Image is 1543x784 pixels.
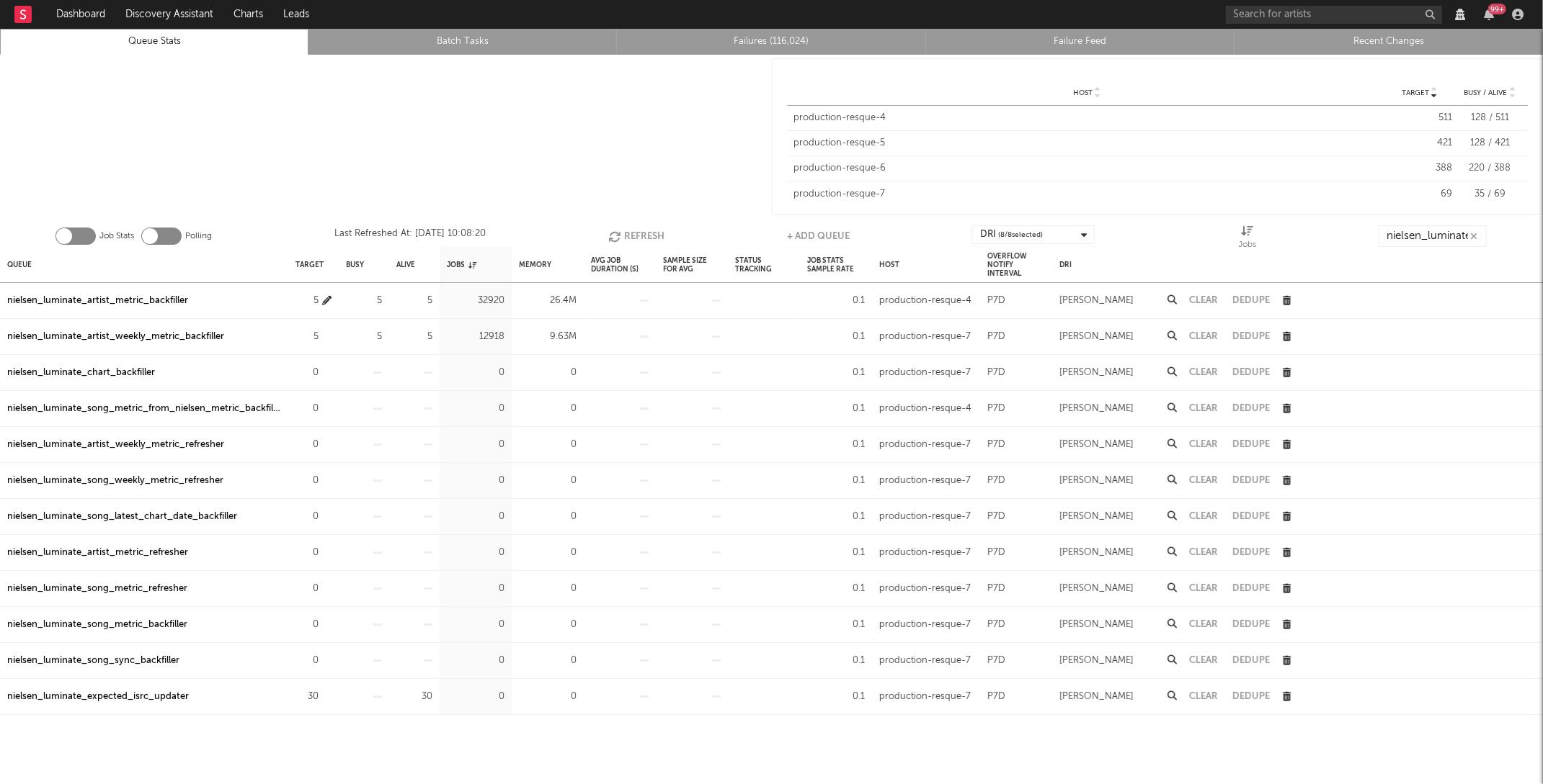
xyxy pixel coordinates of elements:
button: Clear [1189,296,1218,305]
div: production-resque-7 [879,580,971,598]
button: + Add Queue [787,225,850,247]
a: nielsen_luminate_chart_backfiller [7,364,155,382]
button: Dedupe [1232,476,1270,485]
button: Clear [1189,512,1218,521]
div: 0 [519,472,577,490]
button: Dedupe [1232,404,1270,413]
div: production-resque-7 [879,688,971,706]
div: DRI [1059,249,1072,280]
div: 220 / 388 [1459,161,1521,176]
div: [PERSON_NAME] [1059,292,1134,310]
div: 99 + [1488,4,1506,14]
div: 30 [295,688,319,706]
a: Batch Tasks [316,33,609,50]
div: [PERSON_NAME] [1059,328,1134,346]
div: 0 [519,688,577,706]
div: Host [879,249,899,280]
div: 0 [447,580,504,598]
div: P7D [987,580,1005,598]
button: Dedupe [1232,548,1270,557]
div: 0.1 [807,544,865,562]
button: Refresh [608,225,664,247]
button: Clear [1189,404,1218,413]
div: 32920 [447,292,504,310]
div: 5 [396,328,432,346]
div: 0 [447,508,504,526]
button: Clear [1189,332,1218,341]
span: Busy / Alive [1464,89,1508,97]
div: 0 [447,652,504,670]
div: 0 [519,544,577,562]
button: Dedupe [1232,440,1270,449]
div: 5 [346,328,382,346]
a: Failures (116,024) [625,33,917,50]
div: 12918 [447,328,504,346]
a: nielsen_luminate_song_metric_from_nielsen_metric_backfiller [7,400,281,418]
div: 0 [519,400,577,418]
button: Dedupe [1232,584,1270,593]
a: Queue Stats [8,33,301,50]
div: [PERSON_NAME] [1059,580,1134,598]
div: 0 [295,436,319,454]
a: nielsen_luminate_expected_isrc_updater [7,688,189,706]
input: Search for artists [1226,6,1442,24]
span: ( 8 / 8 selected) [998,226,1043,243]
div: production-resque-4 [879,400,971,418]
div: 0 [519,652,577,670]
a: nielsen_luminate_song_weekly_metric_refresher [7,472,223,490]
div: 0.1 [807,292,865,310]
div: 0.1 [807,436,865,454]
a: nielsen_luminate_artist_metric_refresher [7,544,188,562]
a: nielsen_luminate_artist_weekly_metric_refresher [7,436,224,454]
div: 9.63M [519,328,577,346]
div: 0 [519,436,577,454]
div: 0 [447,436,504,454]
div: nielsen_luminate_artist_weekly_metric_backfiller [7,328,224,346]
div: Busy [346,249,364,280]
div: 5 [295,328,319,346]
div: P7D [987,616,1005,634]
button: Clear [1189,368,1218,377]
button: Dedupe [1232,368,1270,377]
div: production-resque-7 [879,472,971,490]
div: 0 [295,544,319,562]
div: [PERSON_NAME] [1059,652,1134,670]
label: Job Stats [99,227,134,245]
div: 388 [1387,161,1452,176]
div: P7D [987,652,1005,670]
div: Jobs [1239,236,1257,253]
div: Overflow Notify Interval [987,249,1045,280]
div: [PERSON_NAME] [1059,400,1134,418]
div: production-resque-7 [879,652,971,670]
div: P7D [987,292,1005,310]
div: production-resque-4 [879,292,971,310]
div: Alive [396,249,415,280]
div: Avg Job Duration (s) [591,249,649,280]
button: Dedupe [1232,620,1270,629]
div: production-resque-7 [794,187,1381,202]
button: Clear [1189,548,1218,557]
a: nielsen_luminate_artist_metric_backfiller [7,292,188,310]
div: Queue [7,249,32,280]
div: 0 [295,364,319,382]
div: P7D [987,472,1005,490]
div: Sample Size For Avg [663,249,721,280]
button: Clear [1189,620,1218,629]
a: Recent Changes [1242,33,1535,50]
div: Jobs [1239,225,1257,253]
div: 5 [295,292,319,310]
div: production-resque-7 [879,544,971,562]
div: [PERSON_NAME] [1059,544,1134,562]
div: 0 [519,616,577,634]
div: 30 [396,688,432,706]
div: production-resque-7 [879,508,971,526]
div: P7D [987,328,1005,346]
div: 0.1 [807,472,865,490]
div: Job Stats Sample Rate [807,249,865,280]
div: 0 [519,508,577,526]
a: nielsen_luminate_song_metric_refresher [7,580,187,598]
